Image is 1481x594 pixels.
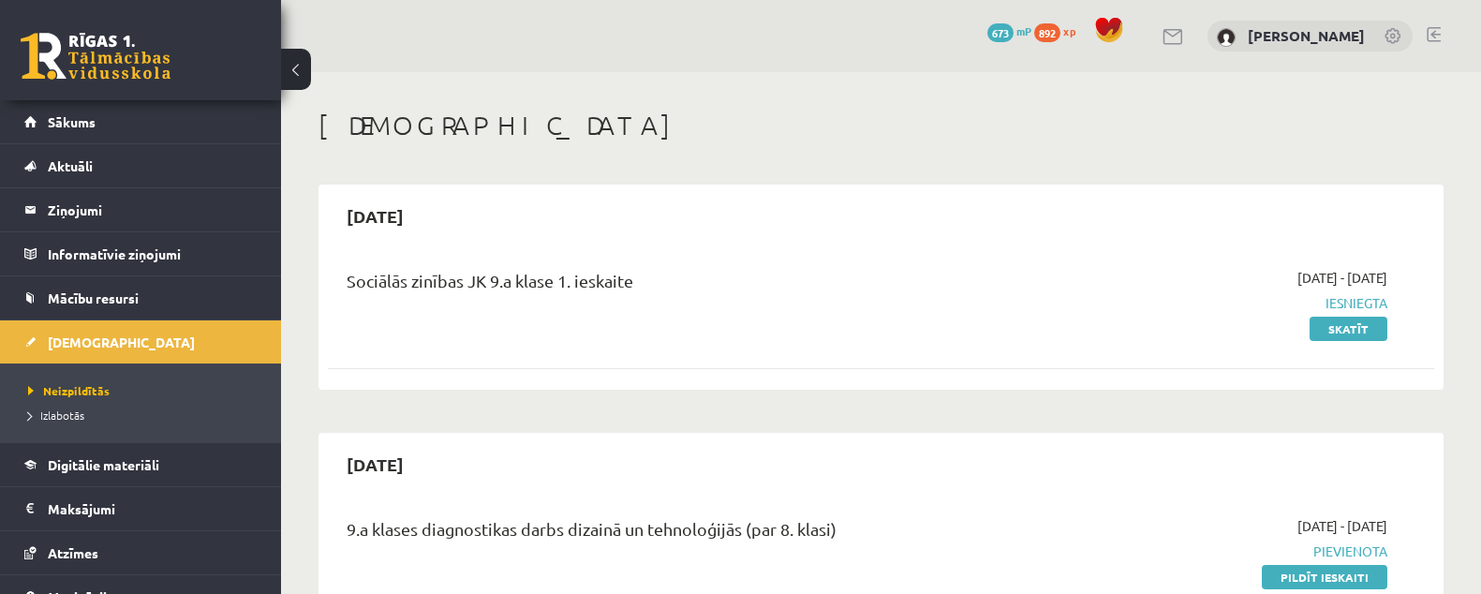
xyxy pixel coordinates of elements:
h1: [DEMOGRAPHIC_DATA] [318,110,1444,141]
h2: [DATE] [328,442,422,486]
a: Ziņojumi [24,188,258,231]
span: Iesniegta [1059,293,1387,313]
a: 673 mP [987,23,1031,38]
span: Neizpildītās [28,383,110,398]
a: Skatīt [1310,317,1387,341]
span: Izlabotās [28,408,84,423]
span: Mācību resursi [48,290,139,306]
span: Digitālie materiāli [48,456,159,473]
span: Sākums [48,113,96,130]
a: Izlabotās [28,407,262,423]
h2: [DATE] [328,194,422,238]
span: mP [1016,23,1031,38]
a: [PERSON_NAME] [1248,26,1365,45]
span: Pievienota [1059,542,1387,561]
span: Aktuāli [48,157,93,174]
legend: Informatīvie ziņojumi [48,232,258,275]
span: [DEMOGRAPHIC_DATA] [48,334,195,350]
a: Informatīvie ziņojumi [24,232,258,275]
a: Maksājumi [24,487,258,530]
a: Aktuāli [24,144,258,187]
a: Rīgas 1. Tālmācības vidusskola [21,33,170,80]
a: [DEMOGRAPHIC_DATA] [24,320,258,364]
a: Atzīmes [24,531,258,574]
span: xp [1063,23,1075,38]
legend: Ziņojumi [48,188,258,231]
div: Sociālās zinības JK 9.a klase 1. ieskaite [347,268,1031,303]
a: Neizpildītās [28,382,262,399]
img: Samanta Borovska [1217,28,1236,47]
a: Digitālie materiāli [24,443,258,486]
span: Atzīmes [48,544,98,561]
legend: Maksājumi [48,487,258,530]
span: [DATE] - [DATE] [1297,268,1387,288]
div: 9.a klases diagnostikas darbs dizainā un tehnoloģijās (par 8. klasi) [347,516,1031,551]
span: 892 [1034,23,1060,42]
a: Mācību resursi [24,276,258,319]
a: Pildīt ieskaiti [1262,565,1387,589]
a: Sākums [24,100,258,143]
a: 892 xp [1034,23,1085,38]
span: [DATE] - [DATE] [1297,516,1387,536]
span: 673 [987,23,1014,42]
